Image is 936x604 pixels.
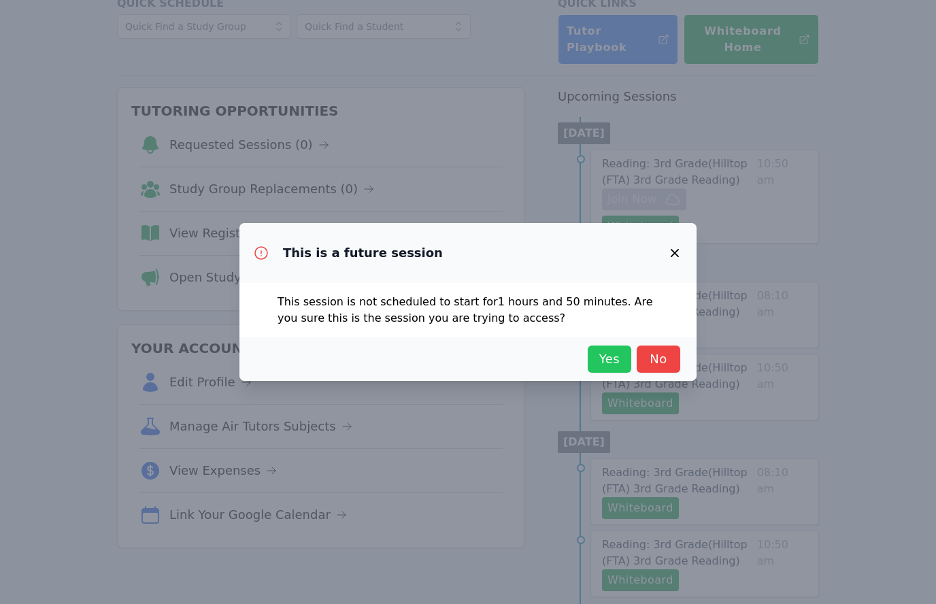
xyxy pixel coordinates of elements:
h3: This is a future session [283,245,443,261]
span: No [643,350,673,369]
p: This session is not scheduled to start for 1 hours and 50 minutes . Are you sure this is the sess... [278,294,658,326]
button: No [637,346,680,373]
button: Yes [588,346,631,373]
span: Yes [595,350,624,369]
